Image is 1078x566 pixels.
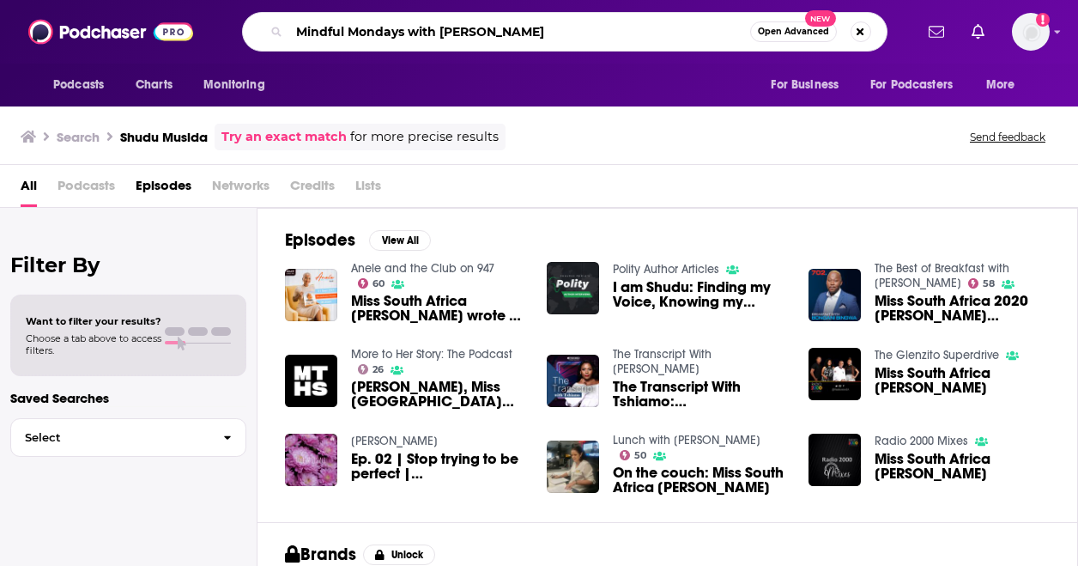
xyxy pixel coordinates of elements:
button: Open AdvancedNew [750,21,837,42]
a: Lunch with Pippa Hudson [613,433,760,447]
span: Ep. 02 | Stop trying to be perfect | [PERSON_NAME] launches children's book [351,452,526,481]
a: Miss South Africa 2020 Shudufhadzo Musida launches second children [875,294,1050,323]
img: User Profile [1012,13,1050,51]
span: [PERSON_NAME], Miss [GEOGRAPHIC_DATA] 2020 [351,380,526,409]
button: Show profile menu [1012,13,1050,51]
img: I am Shudu: Finding my Voice, Knowing my Strength – Shudufhadzo Musida [547,262,599,314]
a: Lele Muthali [351,434,438,448]
span: for more precise results [350,127,499,147]
a: Miss South Africa Shudufhadzo Musida [875,366,1050,395]
h2: Filter By [10,253,246,277]
a: Try an exact match [221,127,347,147]
h2: Episodes [285,229,355,251]
span: 26 [372,366,384,374]
button: Send feedback [965,130,1051,144]
img: Ep. 02 | Stop trying to be perfect | Shudu Musida launches children's book [285,434,337,486]
button: open menu [41,69,126,101]
img: Shudufhadzo Musida, Miss South Africa 2020 [285,355,337,407]
a: The Glenzito Superdrive [875,348,999,362]
a: Anele and the Club on 947 [351,261,494,276]
button: open menu [759,69,860,101]
span: Want to filter your results? [26,315,161,327]
a: Miss South Africa Shudufhadzo Musida [875,452,1050,481]
a: Episodes [136,172,191,207]
a: On the couch: Miss South Africa Shudufhadzo Musida [613,466,788,495]
a: Show notifications dropdown [965,17,991,46]
button: Select [10,418,246,457]
span: Credits [290,172,335,207]
a: Polity Author Articles [613,262,719,277]
span: Podcasts [53,73,104,97]
span: Monitoring [203,73,264,97]
a: The Transcript With Tshiamo: Shudufhadzo Musida- The preconception of perfection. [613,380,788,409]
a: 50 [620,450,647,460]
span: Select [11,432,209,443]
a: Ep. 02 | Stop trying to be perfect | Shudu Musida launches children's book [351,452,526,481]
a: 60 [358,278,385,289]
span: 50 [634,452,646,459]
a: 58 [968,278,996,289]
a: More to Her Story: The Podcast [351,347,512,362]
svg: Add a profile image [1036,13,1050,27]
span: Miss South Africa [PERSON_NAME] wrote a children's book about bullying [351,294,526,323]
img: Miss South Africa Shudufhadzo Musida [808,434,861,486]
span: Miss South Africa [PERSON_NAME] [875,366,1050,395]
a: I am Shudu: Finding my Voice, Knowing my Strength – Shudufhadzo Musida [613,280,788,309]
a: The Best of Breakfast with Bongani Bingwa [875,261,1009,290]
span: 60 [372,280,385,288]
button: View All [369,230,431,251]
div: Search podcasts, credits, & more... [242,12,887,52]
span: Open Advanced [758,27,829,36]
img: Miss South Africa Shudufhadzo Musida wrote a children's book about bullying [285,269,337,321]
button: Unlock [363,545,436,565]
span: New [805,10,836,27]
span: Podcasts [58,172,115,207]
span: On the couch: Miss South Africa [PERSON_NAME] [613,466,788,495]
a: Shudufhadzo Musida, Miss South Africa 2020 [351,380,526,409]
button: open menu [191,69,287,101]
p: Saved Searches [10,390,246,406]
button: open menu [859,69,978,101]
span: Lists [355,172,381,207]
span: 58 [983,280,995,288]
input: Search podcasts, credits, & more... [289,18,750,46]
h2: Brands [285,544,356,565]
a: The Transcript With Tshiamo [613,347,712,376]
span: For Business [771,73,839,97]
span: Charts [136,73,173,97]
h3: Search [57,129,100,145]
span: Miss South Africa 2020 [PERSON_NAME] launches second children [875,294,1050,323]
img: On the couch: Miss South Africa Shudufhadzo Musida [547,441,599,493]
img: The Transcript With Tshiamo: Shudufhadzo Musida- The preconception of perfection. [547,355,599,407]
span: Logged in as esmith_bg [1012,13,1050,51]
a: EpisodesView All [285,229,431,251]
span: Networks [212,172,269,207]
span: Choose a tab above to access filters. [26,332,161,356]
span: For Podcasters [870,73,953,97]
a: 26 [358,364,385,374]
a: Show notifications dropdown [922,17,951,46]
a: Charts [124,69,183,101]
img: Miss South Africa 2020 Shudufhadzo Musida launches second children [808,269,861,321]
a: All [21,172,37,207]
a: Radio 2000 Mixes [875,434,968,448]
a: Miss South Africa Shudufhadzo Musida wrote a children's book about bullying [351,294,526,323]
span: The Transcript With Tshiamo: [PERSON_NAME]- The preconception of perfection. [613,380,788,409]
img: Podchaser - Follow, Share and Rate Podcasts [28,15,193,48]
img: Miss South Africa Shudufhadzo Musida [808,348,861,400]
h3: Shudu Musida [120,129,208,145]
span: More [986,73,1015,97]
span: Miss South Africa [PERSON_NAME] [875,452,1050,481]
